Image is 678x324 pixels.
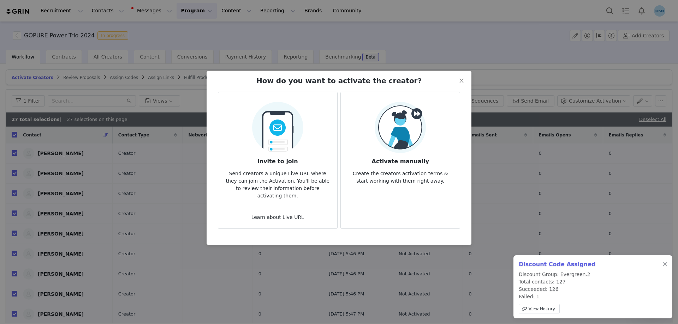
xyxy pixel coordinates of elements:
a: Learn about Live URL [251,214,304,220]
h2: Discount Code Assigned [519,260,595,269]
h3: Activate manually [346,153,454,166]
img: Manual [375,102,426,153]
p: Send creators a unique Live URL where they can join the Activation. You'll be able to review thei... [224,166,332,200]
h3: Invite to join [224,153,332,166]
p: Discount Group: Evergreen.2 Total contacts: 127 Succeeded: 126 Failed: 1 [519,271,595,316]
i: icon: close [459,78,464,84]
a: View History [519,304,560,313]
button: Close [452,71,471,91]
img: Send Email [252,98,303,153]
span: View History [529,306,555,312]
h2: How do you want to activate the creator? [256,75,422,86]
p: Create the creators activation terms & start working with them right away. [346,166,454,185]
